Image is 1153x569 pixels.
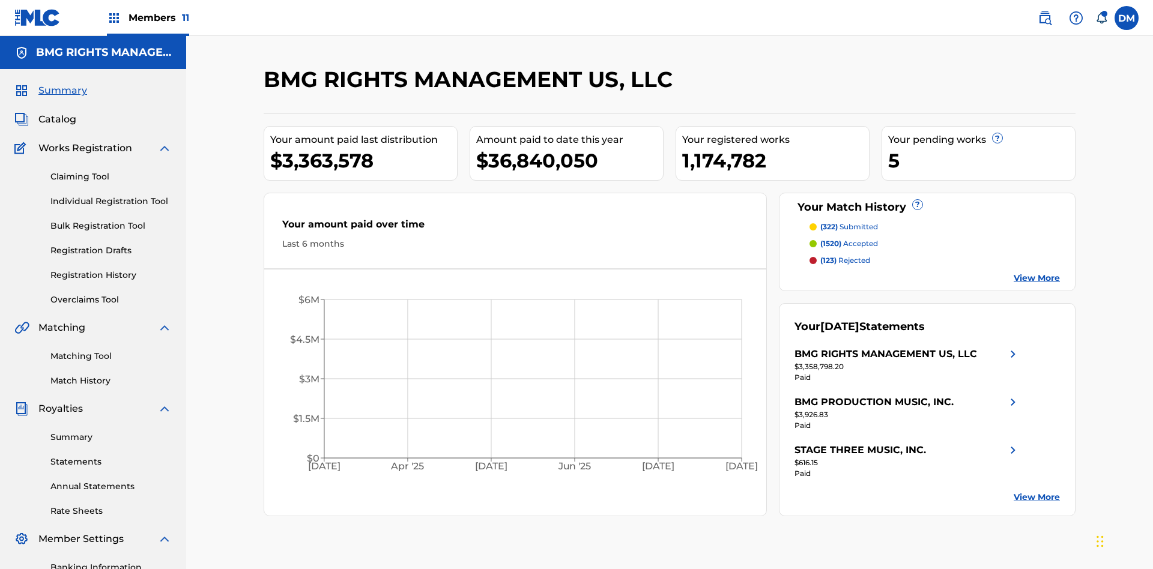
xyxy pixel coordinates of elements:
tspan: $3M [299,373,319,385]
div: Your registered works [682,133,869,147]
div: Help [1064,6,1088,30]
div: $3,358,798.20 [794,361,1020,372]
div: $36,840,050 [476,147,663,174]
h5: BMG RIGHTS MANAGEMENT US, LLC [36,46,172,59]
img: Works Registration [14,141,30,155]
img: right chevron icon [1006,347,1020,361]
span: Catalog [38,112,76,127]
img: Royalties [14,402,29,416]
span: ? [993,133,1002,143]
span: Works Registration [38,141,132,155]
p: submitted [820,221,878,232]
span: Matching [38,321,85,335]
a: BMG RIGHTS MANAGEMENT US, LLCright chevron icon$3,358,798.20Paid [794,347,1020,383]
span: (1520) [820,239,841,248]
img: MLC Logo [14,9,61,26]
a: Individual Registration Tool [50,195,172,208]
div: User Menu [1115,6,1139,30]
img: expand [157,402,172,416]
a: Claiming Tool [50,170,172,183]
div: Paid [794,420,1020,431]
div: BMG RIGHTS MANAGEMENT US, LLC [794,347,977,361]
a: STAGE THREE MUSIC, INC.right chevron icon$616.15Paid [794,443,1020,479]
img: Member Settings [14,532,29,546]
a: SummarySummary [14,83,87,98]
div: STAGE THREE MUSIC, INC. [794,443,926,457]
div: $3,926.83 [794,409,1020,420]
div: Your amount paid over time [282,217,748,238]
tspan: $4.5M [290,334,319,345]
span: Summary [38,83,87,98]
p: rejected [820,255,870,266]
span: Member Settings [38,532,124,546]
a: Statements [50,456,172,468]
a: (322) submitted [810,221,1061,232]
a: BMG PRODUCTION MUSIC, INC.right chevron icon$3,926.83Paid [794,395,1020,431]
tspan: Jun '25 [558,461,592,472]
img: Top Rightsholders [107,11,121,25]
img: expand [157,321,172,335]
span: 11 [182,12,189,23]
p: accepted [820,238,878,249]
img: right chevron icon [1006,443,1020,457]
tspan: [DATE] [642,461,674,472]
a: Summary [50,431,172,444]
tspan: $1.5M [293,413,319,424]
iframe: Chat Widget [1093,511,1153,569]
img: expand [157,141,172,155]
div: $616.15 [794,457,1020,468]
span: (123) [820,256,837,265]
div: Your Match History [794,199,1061,215]
a: Registration History [50,269,172,281]
span: Members [129,11,189,25]
a: Matching Tool [50,350,172,363]
tspan: [DATE] [475,461,507,472]
img: right chevron icon [1006,395,1020,409]
div: Paid [794,372,1020,383]
tspan: $0 [307,453,319,464]
div: Last 6 months [282,238,748,250]
a: View More [1014,491,1060,504]
a: (123) rejected [810,255,1061,266]
a: Match History [50,375,172,387]
span: ? [913,200,922,209]
a: CatalogCatalog [14,112,76,127]
tspan: Apr '25 [391,461,425,472]
div: Notifications [1095,12,1107,24]
img: Accounts [14,46,29,60]
span: [DATE] [820,320,859,333]
div: Your pending works [888,133,1075,147]
a: View More [1014,272,1060,284]
div: Amount paid to date this year [476,133,663,147]
img: expand [157,532,172,546]
div: 1,174,782 [682,147,869,174]
h2: BMG RIGHTS MANAGEMENT US, LLC [264,66,679,93]
div: Drag [1097,523,1104,559]
img: search [1038,11,1052,25]
div: Your amount paid last distribution [270,133,457,147]
tspan: [DATE] [308,461,340,472]
tspan: $6M [298,294,319,306]
img: Catalog [14,112,29,127]
a: Annual Statements [50,480,172,493]
img: Matching [14,321,29,335]
div: $3,363,578 [270,147,457,174]
span: (322) [820,222,838,231]
div: Paid [794,468,1020,479]
a: (1520) accepted [810,238,1061,249]
div: Your Statements [794,319,925,335]
div: 5 [888,147,1075,174]
a: Registration Drafts [50,244,172,257]
div: BMG PRODUCTION MUSIC, INC. [794,395,954,409]
a: Bulk Registration Tool [50,220,172,232]
a: Overclaims Tool [50,294,172,306]
a: Public Search [1033,6,1057,30]
img: help [1069,11,1083,25]
tspan: [DATE] [726,461,758,472]
a: Rate Sheets [50,505,172,517]
span: Royalties [38,402,83,416]
img: Summary [14,83,29,98]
